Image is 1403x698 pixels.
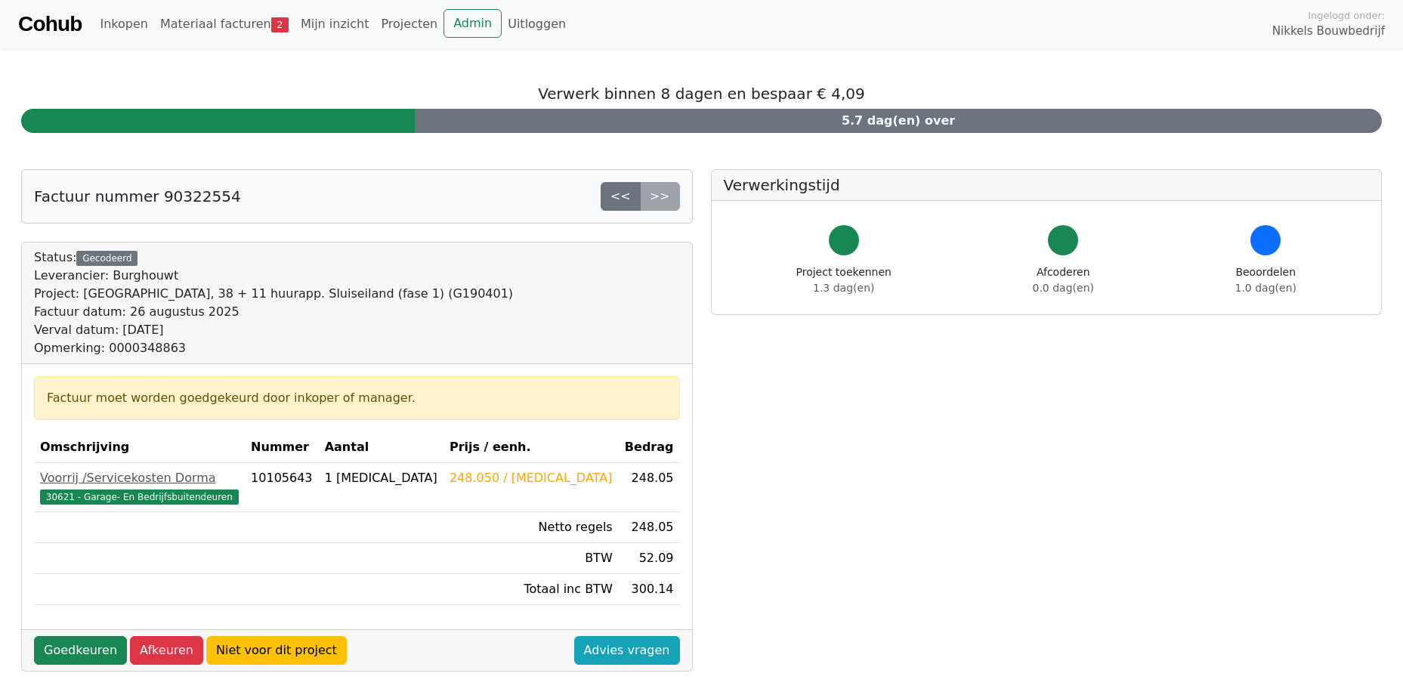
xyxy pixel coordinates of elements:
div: 1 [MEDICAL_DATA] [325,469,437,487]
div: Voorrij /Servicekosten Dorma [40,469,239,487]
td: 300.14 [619,574,680,605]
th: Aantal [319,432,443,463]
a: Advies vragen [574,636,680,665]
span: Nikkels Bouwbedrijf [1272,23,1385,40]
th: Nummer [245,432,319,463]
div: Afcoderen [1033,264,1094,296]
div: Verval datum: [DATE] [34,321,513,339]
th: Prijs / eenh. [443,432,619,463]
td: 10105643 [245,463,319,512]
th: Bedrag [619,432,680,463]
div: 5.7 dag(en) over [415,109,1382,133]
h5: Factuur nummer 90322554 [34,187,241,205]
div: Project: [GEOGRAPHIC_DATA], 38 + 11 huurapp. Sluiseiland (fase 1) (G190401) [34,285,513,303]
div: 248.050 / [MEDICAL_DATA] [450,469,613,487]
div: Leverancier: Burghouwt [34,267,513,285]
div: Beoordelen [1235,264,1296,296]
div: Status: [34,249,513,357]
td: 248.05 [619,463,680,512]
a: Mijn inzicht [295,9,375,39]
a: Materiaal facturen2 [154,9,295,39]
td: BTW [443,543,619,574]
a: Goedkeuren [34,636,127,665]
th: Omschrijving [34,432,245,463]
a: Projecten [375,9,443,39]
a: Niet voor dit project [206,636,347,665]
td: 52.09 [619,543,680,574]
a: Inkopen [94,9,153,39]
span: Ingelogd onder: [1308,8,1385,23]
a: Cohub [18,6,82,42]
span: 1.3 dag(en) [813,282,874,294]
h5: Verwerkingstijd [724,176,1370,194]
td: Totaal inc BTW [443,574,619,605]
div: Project toekennen [796,264,892,296]
h5: Verwerk binnen 8 dagen en bespaar € 4,09 [21,85,1382,103]
div: Factuur datum: 26 augustus 2025 [34,303,513,321]
span: 30621 - Garage- En Bedrijfsbuitendeuren [40,490,239,505]
div: Gecodeerd [76,251,138,266]
div: Opmerking: 0000348863 [34,339,513,357]
a: << [601,182,641,211]
span: 0.0 dag(en) [1033,282,1094,294]
a: Admin [443,9,502,38]
a: Voorrij /Servicekosten Dorma30621 - Garage- En Bedrijfsbuitendeuren [40,469,239,505]
div: Factuur moet worden goedgekeurd door inkoper of manager. [47,389,667,407]
span: 1.0 dag(en) [1235,282,1296,294]
span: 2 [271,17,289,32]
td: 248.05 [619,512,680,543]
td: Netto regels [443,512,619,543]
a: Afkeuren [130,636,203,665]
a: Uitloggen [502,9,572,39]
